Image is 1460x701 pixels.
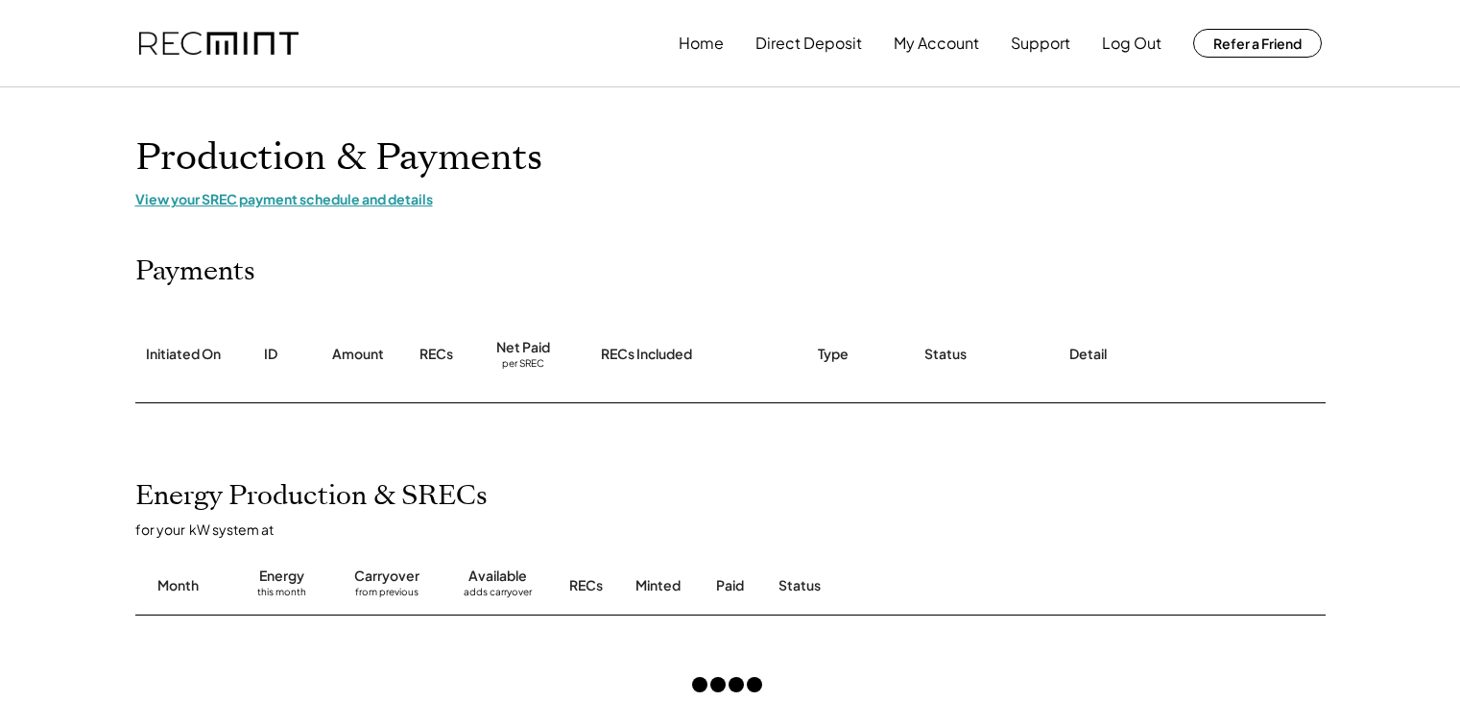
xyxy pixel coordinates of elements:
button: Refer a Friend [1193,29,1322,58]
div: Minted [635,576,681,595]
div: Energy [259,567,304,586]
div: Net Paid [496,338,550,357]
button: Home [679,24,724,62]
div: Carryover [354,567,419,586]
div: RECs Included [601,345,692,364]
div: View your SREC payment schedule and details [135,190,1326,207]
div: adds carryover [464,586,532,605]
div: Paid [716,576,744,595]
div: Type [818,345,849,364]
button: Support [1011,24,1070,62]
div: from previous [355,586,419,605]
h2: Energy Production & SRECs [135,480,488,513]
div: this month [257,586,306,605]
div: RECs [569,576,603,595]
div: for your kW system at [135,520,1345,538]
div: RECs [419,345,453,364]
div: Month [157,576,199,595]
div: Detail [1069,345,1107,364]
h1: Production & Payments [135,135,1326,181]
div: Available [468,567,527,586]
div: Status [778,576,1105,595]
div: Amount [332,345,384,364]
button: Log Out [1102,24,1161,62]
div: ID [264,345,277,364]
div: per SREC [502,357,544,372]
button: Direct Deposit [755,24,862,62]
div: Status [924,345,967,364]
button: My Account [894,24,979,62]
img: recmint-logotype%403x.png [139,32,299,56]
h2: Payments [135,255,255,288]
div: Initiated On [146,345,221,364]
